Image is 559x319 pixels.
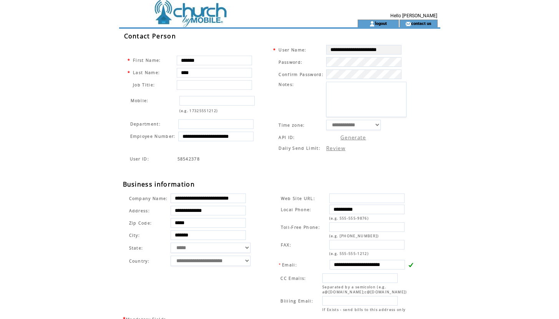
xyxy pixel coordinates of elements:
[129,196,168,201] span: Company Name:
[129,258,150,264] span: Country:
[279,122,305,128] span: Time zone:
[129,208,150,213] span: Address:
[179,108,218,113] span: (e.g. 17325551212)
[281,242,291,248] span: FAX:
[329,233,379,238] span: (e.g. [PHONE_NUMBER])
[133,82,155,88] span: Job Title:
[280,276,306,281] span: CC Emails:
[329,251,369,256] span: (e.g. 555-555-1212)
[281,225,320,230] span: Toll-Free Phone:
[133,58,161,63] span: First Name:
[279,47,306,53] span: User Name:
[326,145,345,152] a: Review
[408,262,413,268] img: v.gif
[279,72,323,77] span: Confirm Password:
[129,245,168,251] span: State:
[130,134,176,139] span: Employee Number:
[390,13,437,18] span: Hello [PERSON_NAME]
[411,21,431,26] a: contact us
[279,60,302,65] span: Password:
[131,98,149,103] span: Mobile:
[124,32,176,40] span: Contact Person
[177,156,200,162] span: Indicates the agent code for sign up page with sales agent or reseller tracking code
[282,262,297,268] span: Email:
[133,70,160,75] span: Last Name:
[279,135,295,140] span: API ID:
[279,82,294,87] span: Notes:
[340,134,366,141] a: Generate
[123,180,195,188] span: Business information
[280,298,313,304] span: Billing Email:
[281,207,312,212] span: Local Phone:
[281,196,315,201] span: Web Site URL:
[369,21,375,27] img: account_icon.gif
[129,220,152,226] span: Zip Code:
[375,21,387,26] a: logout
[329,216,369,221] span: (e.g. 555-555-9876)
[130,156,149,162] span: Indicates the agent code for sign up page with sales agent or reseller tracking code
[129,233,140,238] span: City:
[322,307,406,312] span: If Exists - send bills to this address only
[279,145,320,151] span: Daily Send Limit:
[130,121,161,127] span: Department:
[405,21,411,27] img: contact_us_icon.gif
[322,284,407,294] span: Separated by a semicolon (e.g. a@[DOMAIN_NAME];c@[DOMAIN_NAME])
